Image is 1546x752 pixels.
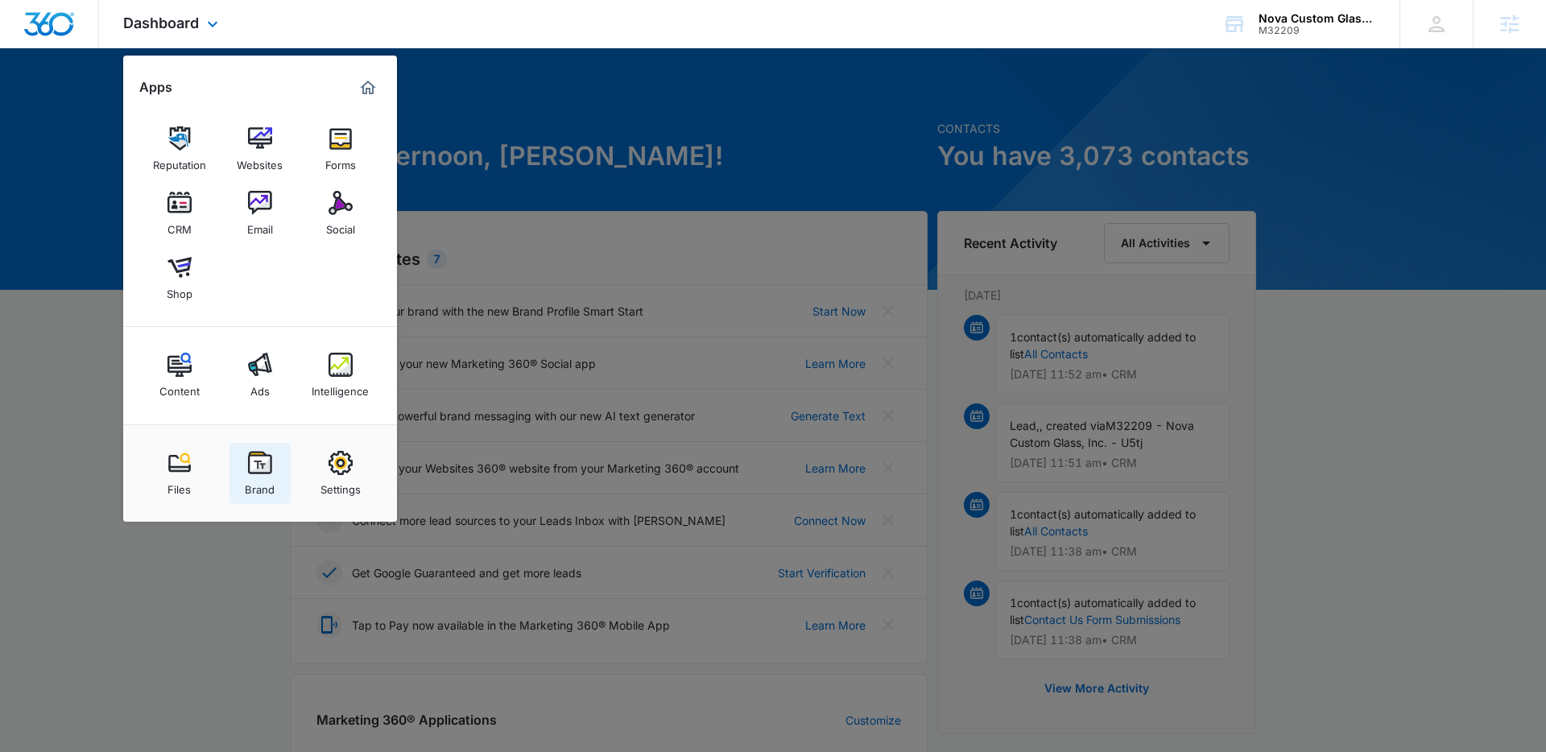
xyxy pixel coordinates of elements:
div: Shop [167,279,192,300]
a: Content [149,345,210,406]
div: Email [247,215,273,236]
a: Reputation [149,118,210,180]
a: CRM [149,183,210,244]
a: Marketing 360® Dashboard [355,75,381,101]
a: Shop [149,247,210,308]
div: account name [1259,12,1376,25]
div: CRM [167,215,192,236]
div: Social [326,215,355,236]
div: Brand [245,475,275,496]
a: Websites [229,118,291,180]
a: Brand [229,443,291,504]
div: Forms [325,151,356,171]
a: Intelligence [310,345,371,406]
div: Settings [320,475,361,496]
div: Ads [250,377,270,398]
div: Intelligence [312,377,369,398]
div: Reputation [153,151,206,171]
a: Ads [229,345,291,406]
div: account id [1259,25,1376,36]
a: Email [229,183,291,244]
h2: Apps [139,80,172,95]
a: Files [149,443,210,504]
div: Websites [237,151,283,171]
a: Settings [310,443,371,504]
div: Content [159,377,200,398]
span: Dashboard [123,14,199,31]
div: Files [167,475,191,496]
a: Social [310,183,371,244]
a: Forms [310,118,371,180]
